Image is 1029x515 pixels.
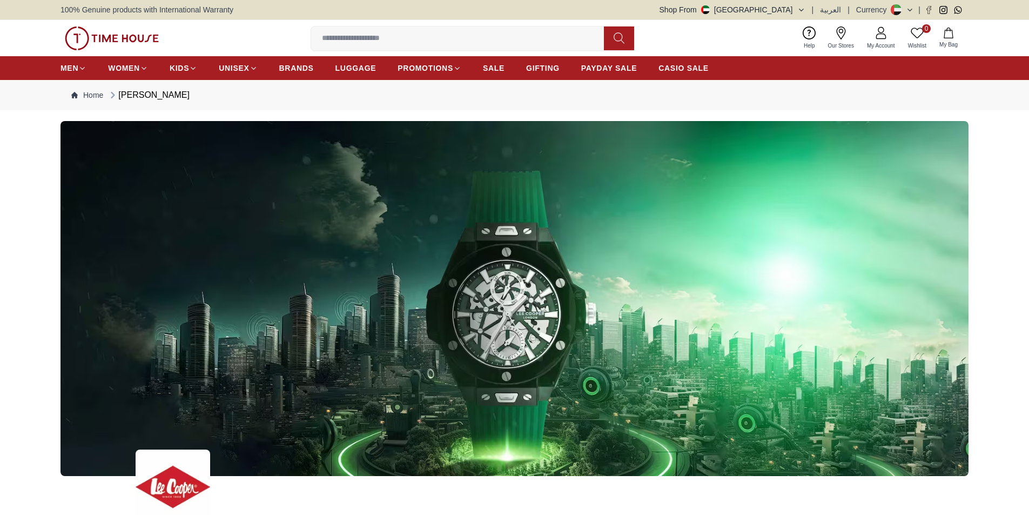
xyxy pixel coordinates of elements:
[933,25,964,51] button: My Bag
[660,4,805,15] button: Shop From[GEOGRAPHIC_DATA]
[60,58,86,78] a: MEN
[335,58,376,78] a: LUGGAGE
[658,58,709,78] a: CASIO SALE
[108,63,140,73] span: WOMEN
[902,24,933,52] a: 0Wishlist
[581,63,637,73] span: PAYDAY SALE
[848,4,850,15] span: |
[483,58,505,78] a: SALE
[822,24,860,52] a: Our Stores
[65,26,159,50] img: ...
[107,89,190,102] div: [PERSON_NAME]
[658,63,709,73] span: CASIO SALE
[108,58,148,78] a: WOMEN
[60,63,78,73] span: MEN
[60,80,969,110] nav: Breadcrumb
[279,58,314,78] a: BRANDS
[922,24,931,33] span: 0
[581,58,637,78] a: PAYDAY SALE
[483,63,505,73] span: SALE
[918,4,920,15] span: |
[701,5,710,14] img: United Arab Emirates
[863,42,899,50] span: My Account
[219,58,257,78] a: UNISEX
[954,6,962,14] a: Whatsapp
[820,4,841,15] button: العربية
[71,90,103,101] a: Home
[60,121,969,476] img: ...
[170,63,189,73] span: KIDS
[824,42,858,50] span: Our Stores
[60,4,233,15] span: 100% Genuine products with International Warranty
[799,42,819,50] span: Help
[925,6,933,14] a: Facebook
[812,4,814,15] span: |
[170,58,197,78] a: KIDS
[398,58,461,78] a: PROMOTIONS
[526,58,560,78] a: GIFTING
[335,63,376,73] span: LUGGAGE
[856,4,891,15] div: Currency
[797,24,822,52] a: Help
[904,42,931,50] span: Wishlist
[526,63,560,73] span: GIFTING
[935,41,962,49] span: My Bag
[939,6,947,14] a: Instagram
[219,63,249,73] span: UNISEX
[279,63,314,73] span: BRANDS
[398,63,453,73] span: PROMOTIONS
